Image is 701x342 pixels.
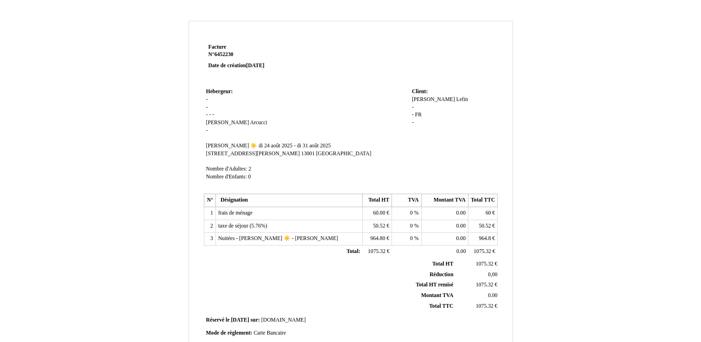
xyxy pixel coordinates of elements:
td: € [362,233,392,246]
span: Facture [208,44,227,50]
span: 0.00 [456,223,466,229]
span: 0 [248,174,251,180]
span: Mode de règlement: [206,330,253,336]
span: Réduction [429,272,453,278]
span: 1075.32 [368,248,385,254]
td: € [455,301,499,311]
span: 1075.32 [474,248,491,254]
span: 50.52 [479,223,491,229]
span: Hebergeur: [206,89,233,95]
span: Total TTC [429,303,453,309]
td: 1 [204,207,215,220]
span: - [212,112,214,118]
td: € [362,246,392,259]
span: 60 [486,210,491,216]
td: % [392,207,421,220]
th: TVA [392,194,421,207]
span: - [206,112,208,118]
td: % [392,233,421,246]
strong: Date de création [208,63,265,69]
span: frais de ménage [218,210,253,216]
td: 3 [204,233,215,246]
span: [DOMAIN_NAME] [261,317,306,323]
td: € [362,207,392,220]
span: 0 [410,235,413,241]
span: - [206,96,208,102]
td: € [362,220,392,233]
span: 0.00 [456,210,466,216]
span: 13001 [301,151,315,157]
td: 2 [204,220,215,233]
span: 1075.32 [476,303,493,309]
span: 0.00 [456,248,466,254]
span: Lefin [456,96,468,102]
span: [STREET_ADDRESS][PERSON_NAME] [206,151,300,157]
span: Réservé le [206,317,230,323]
span: Nombre d'Adultes: [206,166,247,172]
th: N° [204,194,215,207]
span: Carte Bancaire [253,330,286,336]
span: 0.00 [456,235,466,241]
span: [DATE] [246,63,264,69]
span: 0,00 [488,272,497,278]
span: 0.00 [488,292,497,298]
span: di 24 août 2025 - di 31 août 2025 [259,143,331,149]
td: € [468,207,498,220]
span: 50.52 [373,223,385,229]
td: % [392,220,421,233]
span: [PERSON_NAME] ☀️ [206,143,258,149]
span: 6452230 [215,51,234,57]
td: € [455,280,499,291]
span: FR [415,112,422,118]
span: Montant TVA [421,292,453,298]
span: 0 [410,210,413,216]
th: Désignation [215,194,362,207]
td: € [468,220,498,233]
span: 1075.32 [476,282,493,288]
th: Total TTC [468,194,498,207]
span: Arcucci [250,120,267,126]
span: 60.00 [373,210,385,216]
span: sur: [251,317,260,323]
span: Total HT [432,261,453,267]
span: Nuitées - [PERSON_NAME] ☀️ - [PERSON_NAME] [218,235,338,241]
span: [PERSON_NAME] [412,96,455,102]
strong: N° [208,51,319,58]
span: 964.8 [479,235,491,241]
span: - [412,112,414,118]
td: € [455,259,499,269]
span: - [412,120,414,126]
span: Nombre d'Enfants: [206,174,247,180]
span: Client: [412,89,428,95]
span: [PERSON_NAME] [206,120,249,126]
span: - [412,104,414,110]
span: 964.80 [370,235,385,241]
th: Montant TVA [421,194,468,207]
span: Total HT remisé [416,282,453,288]
td: € [468,246,498,259]
span: [DATE] [231,317,249,323]
span: [GEOGRAPHIC_DATA] [316,151,371,157]
span: - [206,104,208,110]
span: 2 [248,166,251,172]
span: - [206,127,208,133]
th: Total HT [362,194,392,207]
span: 1075.32 [476,261,493,267]
span: Total: [347,248,360,254]
span: 0 [410,223,413,229]
td: € [468,233,498,246]
span: taxe de séjour (5.76%) [218,223,267,229]
span: - [209,112,211,118]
